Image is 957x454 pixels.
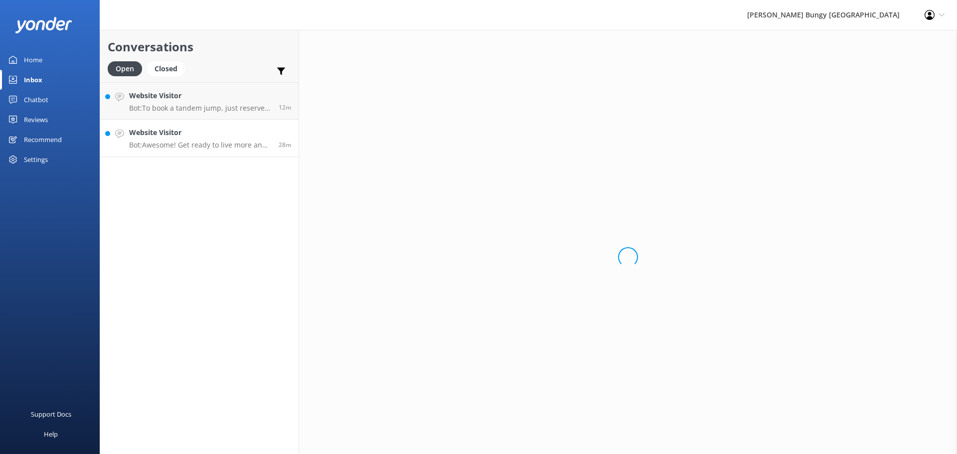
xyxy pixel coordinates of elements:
[24,110,48,130] div: Reviews
[129,127,271,138] h4: Website Visitor
[24,50,42,70] div: Home
[108,61,142,76] div: Open
[129,141,271,150] p: Bot: Awesome! Get ready to live more and fear less!
[279,103,291,112] span: Oct 12 2025 12:04pm (UTC +13:00) Pacific/Auckland
[100,82,299,120] a: Website VisitorBot:To book a tandem jump, just reserve two individual spots for the same time and...
[15,17,72,33] img: yonder-white-logo.png
[129,90,271,101] h4: Website Visitor
[279,141,291,149] span: Oct 12 2025 11:48am (UTC +13:00) Pacific/Auckland
[100,120,299,157] a: Website VisitorBot:Awesome! Get ready to live more and fear less!28m
[24,70,42,90] div: Inbox
[24,130,62,150] div: Recommend
[44,424,58,444] div: Help
[24,150,48,169] div: Settings
[31,404,71,424] div: Support Docs
[147,63,190,74] a: Closed
[129,104,271,113] p: Bot: To book a tandem jump, just reserve two individual spots for the same time and leave a note ...
[24,90,48,110] div: Chatbot
[108,37,291,56] h2: Conversations
[147,61,185,76] div: Closed
[108,63,147,74] a: Open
